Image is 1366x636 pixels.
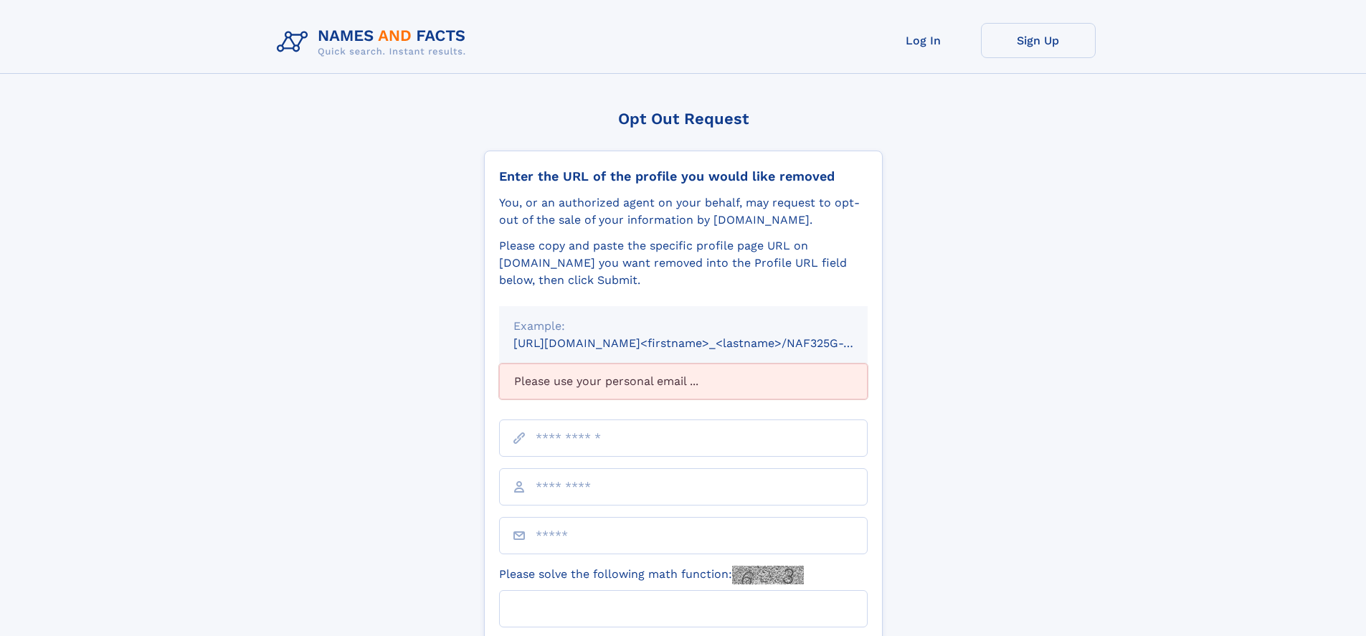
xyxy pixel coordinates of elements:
small: [URL][DOMAIN_NAME]<firstname>_<lastname>/NAF325G-xxxxxxxx [513,336,895,350]
a: Log In [866,23,981,58]
div: Please copy and paste the specific profile page URL on [DOMAIN_NAME] you want removed into the Pr... [499,237,868,289]
div: You, or an authorized agent on your behalf, may request to opt-out of the sale of your informatio... [499,194,868,229]
div: Example: [513,318,853,335]
label: Please solve the following math function: [499,566,804,584]
div: Please use your personal email ... [499,364,868,399]
img: Logo Names and Facts [271,23,478,62]
a: Sign Up [981,23,1096,58]
div: Opt Out Request [484,110,883,128]
div: Enter the URL of the profile you would like removed [499,169,868,184]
